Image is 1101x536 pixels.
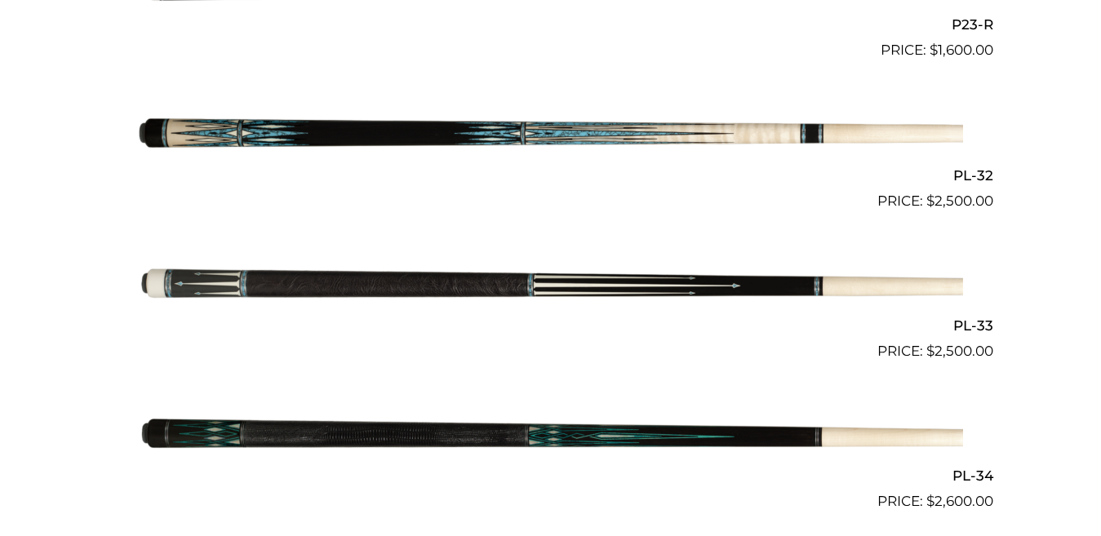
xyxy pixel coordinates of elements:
[109,219,993,362] a: PL-33 $2,500.00
[109,160,993,190] h2: PL-32
[926,343,935,359] span: $
[926,493,993,509] bdi: 2,600.00
[930,42,993,58] bdi: 1,600.00
[139,219,963,356] img: PL-33
[109,10,993,40] h2: P23-R
[139,68,963,205] img: PL-32
[926,193,993,209] bdi: 2,500.00
[926,343,993,359] bdi: 2,500.00
[109,311,993,341] h2: PL-33
[926,493,935,509] span: $
[930,42,938,58] span: $
[926,193,935,209] span: $
[109,369,993,512] a: PL-34 $2,600.00
[139,369,963,506] img: PL-34
[109,461,993,491] h2: PL-34
[109,68,993,211] a: PL-32 $2,500.00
